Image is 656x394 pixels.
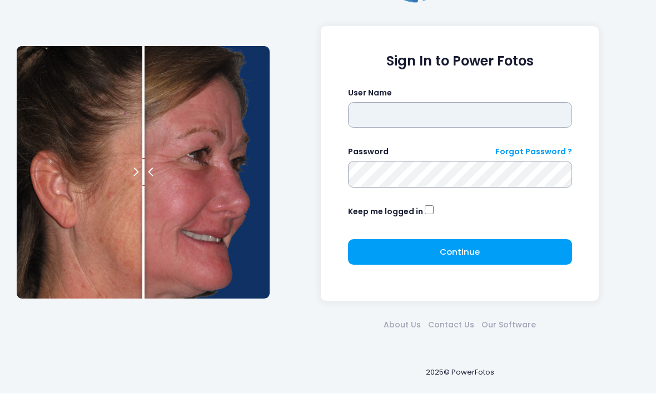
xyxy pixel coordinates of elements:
a: Forgot Password ? [495,147,572,158]
a: Contact Us [425,320,478,331]
button: Continue [348,240,572,265]
a: About Us [380,320,425,331]
label: User Name [348,88,392,99]
a: Our Software [478,320,540,331]
h1: Sign In to Power Fotos [348,54,572,70]
label: Keep me logged in [348,206,423,218]
label: Password [348,147,389,158]
span: Continue [440,246,480,258]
